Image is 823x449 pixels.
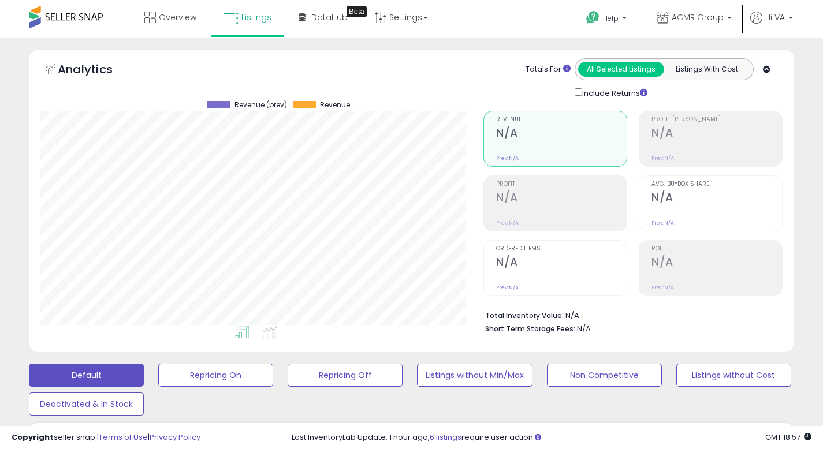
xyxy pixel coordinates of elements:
[320,101,350,109] span: Revenue
[651,256,782,271] h2: N/A
[765,12,785,23] span: Hi VA
[347,6,367,17] div: Tooltip anchor
[234,101,287,109] span: Revenue (prev)
[566,86,661,99] div: Include Returns
[485,308,774,321] li: N/A
[99,432,148,443] a: Terms of Use
[12,432,200,443] div: seller snap | |
[651,126,782,142] h2: N/A
[29,392,144,416] button: Deactivated & In Stock
[496,284,519,291] small: Prev: N/A
[651,155,674,162] small: Prev: N/A
[586,10,600,25] i: Get Help
[750,12,793,38] a: Hi VA
[496,117,627,123] span: Revenue
[496,191,627,207] h2: N/A
[603,13,619,23] span: Help
[417,364,532,387] button: Listings without Min/Max
[496,256,627,271] h2: N/A
[288,364,403,387] button: Repricing Off
[578,62,664,77] button: All Selected Listings
[676,364,791,387] button: Listings without Cost
[496,155,519,162] small: Prev: N/A
[496,246,627,252] span: Ordered Items
[311,12,348,23] span: DataHub
[664,62,750,77] button: Listings With Cost
[651,219,674,226] small: Prev: N/A
[485,310,564,320] b: Total Inventory Value:
[765,432,811,443] span: 2025-09-16 18:57 GMT
[485,324,575,334] b: Short Term Storage Fees:
[496,126,627,142] h2: N/A
[496,181,627,188] span: Profit
[430,432,461,443] a: 6 listings
[29,364,144,387] button: Default
[547,364,662,387] button: Non Competitive
[651,181,782,188] span: Avg. Buybox Share
[292,432,811,443] div: Last InventoryLab Update: 1 hour ago, require user action.
[651,284,674,291] small: Prev: N/A
[58,61,135,80] h5: Analytics
[651,246,782,252] span: ROI
[241,12,271,23] span: Listings
[496,219,519,226] small: Prev: N/A
[651,191,782,207] h2: N/A
[150,432,200,443] a: Privacy Policy
[526,64,571,75] div: Totals For
[12,432,54,443] strong: Copyright
[158,364,273,387] button: Repricing On
[651,117,782,123] span: Profit [PERSON_NAME]
[577,323,591,334] span: N/A
[577,2,638,38] a: Help
[159,12,196,23] span: Overview
[672,12,724,23] span: ACMR Group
